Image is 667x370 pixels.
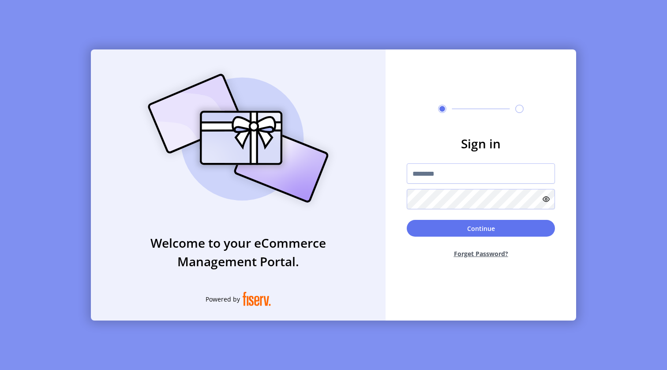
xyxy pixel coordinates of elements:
h3: Sign in [407,134,555,153]
h3: Welcome to your eCommerce Management Portal. [91,234,386,271]
button: Forget Password? [407,242,555,265]
img: card_Illustration.svg [135,64,342,212]
span: Powered by [206,294,240,304]
button: Continue [407,220,555,237]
